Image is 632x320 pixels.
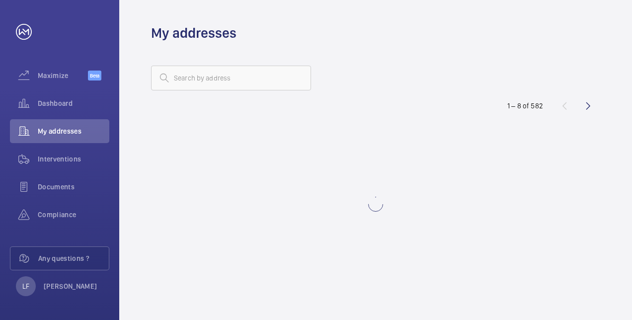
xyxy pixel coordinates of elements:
span: My addresses [38,126,109,136]
h1: My addresses [151,24,237,42]
span: Documents [38,182,109,192]
span: Any questions ? [38,253,109,263]
input: Search by address [151,66,311,90]
span: Interventions [38,154,109,164]
p: LF [22,281,29,291]
span: Beta [88,71,101,80]
span: Compliance [38,210,109,220]
div: 1 – 8 of 582 [507,101,543,111]
span: Maximize [38,71,88,80]
span: Dashboard [38,98,109,108]
p: [PERSON_NAME] [44,281,97,291]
